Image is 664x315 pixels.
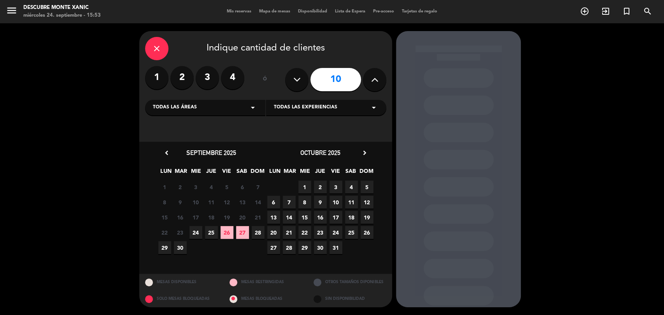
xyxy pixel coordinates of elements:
span: 23 [314,226,327,239]
span: 22 [298,226,311,239]
span: 24 [189,226,202,239]
span: 9 [314,196,327,209]
span: DOM [251,167,263,179]
span: 19 [361,211,373,224]
span: 4 [205,181,218,193]
span: 29 [298,241,311,254]
i: add_circle_outline [580,7,589,16]
i: search [643,7,652,16]
label: 2 [170,66,194,89]
span: 22 [158,226,171,239]
span: 27 [236,226,249,239]
span: septiembre 2025 [186,149,236,157]
span: 21 [283,226,296,239]
span: LUN [268,167,281,179]
i: turned_in_not [622,7,631,16]
i: chevron_right [361,149,369,157]
span: 28 [283,241,296,254]
span: 2 [314,181,327,193]
span: 15 [298,211,311,224]
span: MIE [190,167,203,179]
span: 26 [361,226,373,239]
span: 17 [329,211,342,224]
span: DOM [359,167,372,179]
span: 9 [174,196,187,209]
span: 19 [221,211,233,224]
span: octubre 2025 [300,149,340,157]
span: Mis reservas [223,9,255,14]
span: 28 [252,226,265,239]
span: 30 [314,241,327,254]
span: Todas las experiencias [274,104,337,111]
span: 11 [345,196,358,209]
div: MESAS DISPONIBLES [139,274,224,291]
span: VIE [329,167,342,179]
span: SAB [344,167,357,179]
i: chevron_left [163,149,171,157]
span: Todas las áreas [153,104,197,111]
span: 18 [345,211,358,224]
i: exit_to_app [601,7,610,16]
div: OTROS TAMAÑOS DIPONIBLES [308,274,392,291]
i: close [152,44,161,53]
i: arrow_drop_down [369,103,378,112]
span: 31 [329,241,342,254]
span: 3 [189,181,202,193]
span: 20 [267,226,280,239]
span: 12 [221,196,233,209]
span: VIE [220,167,233,179]
span: 13 [236,196,249,209]
span: SAB [235,167,248,179]
span: Lista de Espera [331,9,369,14]
label: 3 [196,66,219,89]
div: SIN DISPONIBILIDAD [308,291,392,307]
button: menu [6,5,18,19]
span: 11 [205,196,218,209]
span: JUE [314,167,327,179]
span: MAR [284,167,296,179]
span: 2 [174,181,187,193]
span: 23 [174,226,187,239]
span: 7 [283,196,296,209]
label: 1 [145,66,168,89]
span: 8 [158,196,171,209]
span: 7 [252,181,265,193]
span: 29 [158,241,171,254]
span: 24 [329,226,342,239]
span: 1 [158,181,171,193]
span: 30 [174,241,187,254]
div: ó [252,66,277,93]
span: 12 [361,196,373,209]
div: miércoles 24. septiembre - 15:53 [23,12,101,19]
span: 27 [267,241,280,254]
div: Descubre Monte Xanic [23,4,101,12]
span: 6 [267,196,280,209]
span: 26 [221,226,233,239]
div: MESAS RESTRINGIDAS [224,274,308,291]
span: Disponibilidad [294,9,331,14]
span: 16 [174,211,187,224]
span: 1 [298,181,311,193]
span: 14 [252,196,265,209]
label: 4 [221,66,244,89]
span: 21 [252,211,265,224]
span: 20 [236,211,249,224]
div: Indique cantidad de clientes [145,37,386,60]
span: 18 [205,211,218,224]
span: 4 [345,181,358,193]
span: 14 [283,211,296,224]
div: SOLO MESAS BLOQUEADAS [139,291,224,307]
div: MESAS BLOQUEADAS [224,291,308,307]
span: 25 [345,226,358,239]
span: 3 [329,181,342,193]
span: 10 [189,196,202,209]
span: Mapa de mesas [255,9,294,14]
span: 10 [329,196,342,209]
span: 8 [298,196,311,209]
span: 6 [236,181,249,193]
span: JUE [205,167,218,179]
span: 16 [314,211,327,224]
span: LUN [159,167,172,179]
span: MAR [175,167,187,179]
span: 25 [205,226,218,239]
